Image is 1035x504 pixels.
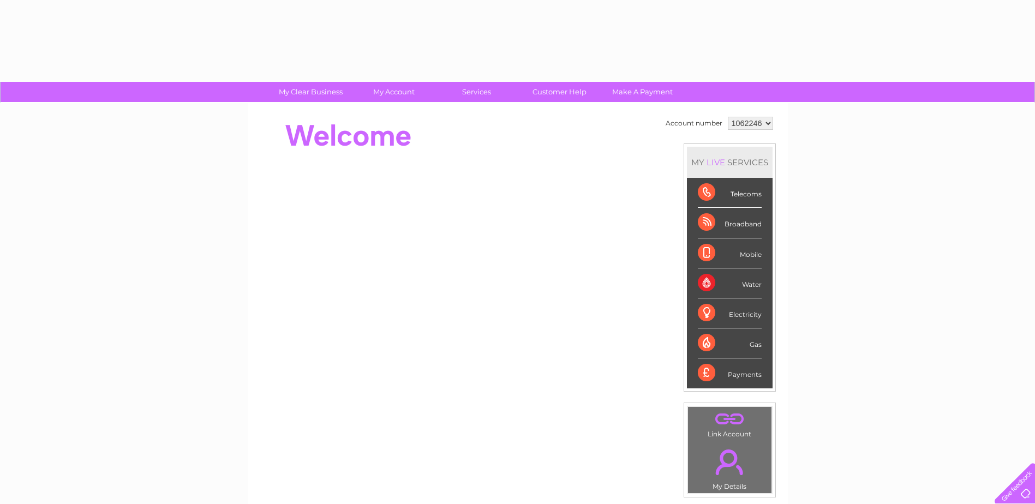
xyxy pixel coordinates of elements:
[698,358,762,388] div: Payments
[687,406,772,441] td: Link Account
[698,328,762,358] div: Gas
[514,82,605,102] a: Customer Help
[349,82,439,102] a: My Account
[663,114,725,133] td: Account number
[266,82,356,102] a: My Clear Business
[698,238,762,268] div: Mobile
[432,82,522,102] a: Services
[687,440,772,494] td: My Details
[698,268,762,298] div: Water
[691,443,769,481] a: .
[698,178,762,208] div: Telecoms
[698,208,762,238] div: Broadband
[597,82,687,102] a: Make A Payment
[698,298,762,328] div: Electricity
[704,157,727,167] div: LIVE
[691,410,769,429] a: .
[687,147,773,178] div: MY SERVICES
